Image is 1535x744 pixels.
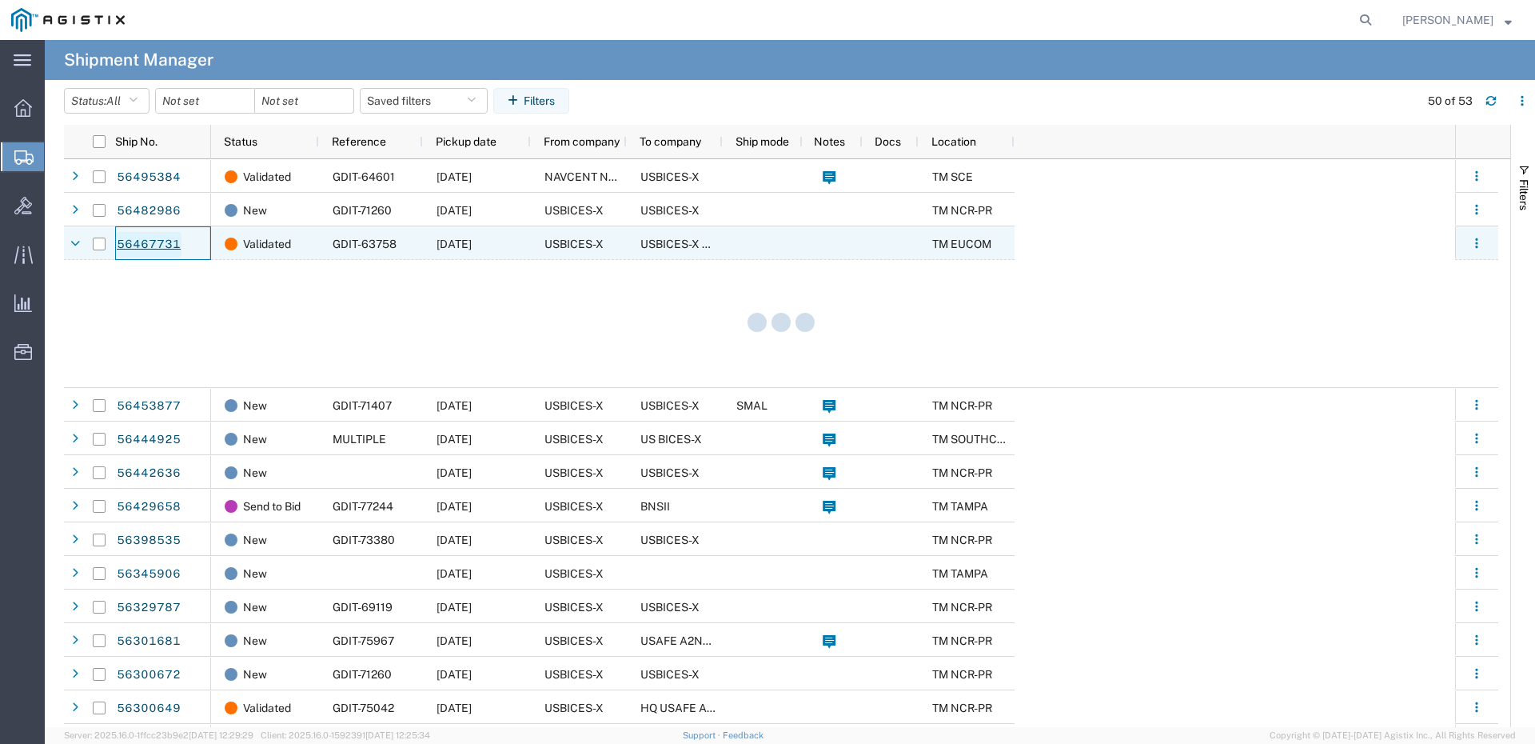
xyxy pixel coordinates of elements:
span: NAVCENT N6/US BICES [544,170,670,183]
span: BNSII [640,500,670,513]
span: New [243,658,267,691]
a: 56345906 [116,562,181,587]
span: TM SCE [932,170,973,183]
span: 08/14/2025 [437,399,472,412]
span: TM NCR-PR [932,466,992,479]
span: 07/30/2025 [437,601,472,614]
span: New [243,590,267,624]
span: TM EUCOM [932,238,991,250]
div: 50 of 53 [1428,93,1473,110]
span: GDIT-71407 [333,399,392,412]
button: Filters [493,88,569,114]
a: 56442636 [116,461,181,486]
span: TM SOUTHCOM [932,433,1015,446]
span: GDIT-63758 [333,238,397,250]
span: Reference [332,135,386,148]
span: Server: 2025.16.0-1ffcc23b9e2 [64,730,253,740]
a: 56300672 [116,662,181,688]
span: 08/13/2025 [437,204,472,217]
span: Notes [814,135,845,148]
span: USBICES-X [544,238,604,250]
span: USBICES-X [544,204,604,217]
span: 08/14/2025 [437,238,472,250]
span: USBICES-X [544,634,604,647]
span: To company [640,135,701,148]
span: MULTIPLE [333,433,386,446]
button: Saved filters [360,88,488,114]
span: GDIT-64601 [333,170,395,183]
span: GDIT-71260 [333,668,392,681]
span: Validated [243,691,291,725]
span: GDIT-75967 [333,634,394,647]
span: USBICES-X [544,534,604,546]
span: Validated [243,227,291,261]
span: GDIT-75042 [333,702,394,714]
span: Send to Bid [243,490,301,523]
span: Validated [243,160,291,194]
a: 56300649 [116,696,181,722]
a: 56329787 [116,595,181,621]
a: 56398535 [116,528,181,554]
span: GDIT-77244 [333,500,393,513]
span: USBICES-X [640,204,700,217]
span: GDIT-71260 [333,204,392,217]
span: Copyright © [DATE]-[DATE] Agistix Inc., All Rights Reserved [1270,729,1516,742]
span: Stuart Packer [1402,11,1493,29]
span: Docs [875,135,901,148]
span: 07/30/2025 [437,567,472,580]
span: New [243,389,267,422]
a: 56453877 [116,394,181,419]
span: GDIT-73380 [333,534,395,546]
span: USBICES-X Logistics [640,238,748,250]
span: USBICES-X [544,601,604,614]
span: TM NCR-PR [932,399,992,412]
span: New [243,422,267,456]
span: USAFE A2NK USBICES-X (EUCOM) [640,634,822,647]
span: Client: 2025.16.0-1592391 [261,730,430,740]
h4: Shipment Manager [64,40,213,80]
span: USBICES-X [544,500,604,513]
span: All [106,94,121,107]
span: USBICES-X [544,466,604,479]
span: TM TAMPA [932,500,988,513]
input: Not set [156,89,254,113]
span: GDIT-69119 [333,601,393,614]
span: Location [931,135,976,148]
span: TM TAMPA [932,567,988,580]
input: Not set [255,89,353,113]
span: TM NCR-PR [932,668,992,681]
span: TM NCR-PR [932,634,992,647]
span: USBICES-X [544,433,604,446]
span: [DATE] 12:25:34 [365,730,430,740]
span: USBICES-X [640,170,700,183]
span: Pickup date [436,135,496,148]
span: TM NCR-PR [932,601,992,614]
span: 07/31/2025 [437,668,472,681]
span: 08/11/2025 [437,500,472,513]
span: New [243,624,267,658]
span: USBICES-X [640,466,700,479]
a: 56495384 [116,165,181,190]
span: US BICES-X [640,433,702,446]
a: Support [683,730,723,740]
span: USBICES-X [640,601,700,614]
span: From company [544,135,620,148]
span: New [243,194,267,227]
span: 08/14/2025 [437,433,472,446]
span: New [243,523,267,557]
span: 08/05/2025 [437,534,472,546]
a: 56429658 [116,494,181,520]
a: 56444925 [116,427,181,453]
a: Feedback [723,730,764,740]
span: USBICES-X [640,668,700,681]
span: 08/13/2025 [437,702,472,714]
a: 56301681 [116,629,181,654]
span: Status [224,135,257,148]
span: USBICES-X [544,399,604,412]
span: HQ USAFE A6/ON [640,702,735,714]
span: 08/08/2025 [437,466,472,479]
span: Ship No. [115,135,157,148]
a: 56482986 [116,198,181,224]
button: [PERSON_NAME] [1401,10,1513,30]
span: USBICES-X [640,534,700,546]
